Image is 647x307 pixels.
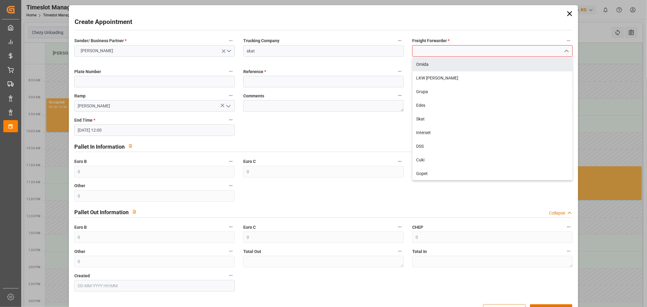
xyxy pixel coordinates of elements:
[74,100,235,112] input: Type to search/select
[74,38,126,44] span: Sender/ Business Partner
[413,140,572,153] div: DSS
[243,158,256,165] span: Euro C
[396,92,404,100] button: Comments
[129,206,140,218] button: View description
[227,247,235,255] button: Other
[227,67,235,75] button: Plate Number
[413,112,572,126] div: Skat
[549,210,565,216] div: Collapse
[396,37,404,45] button: Trucking Company
[413,153,572,167] div: Cuki
[412,38,450,44] span: Freight Forwarder
[74,273,90,279] span: Created
[223,101,232,111] button: open menu
[396,157,404,165] button: Euro C
[413,126,572,140] div: Interset
[227,157,235,165] button: Euro B
[78,48,116,54] span: [PERSON_NAME]
[413,167,572,180] div: Gopet
[125,140,136,152] button: View description
[74,158,87,165] span: Euro B
[74,208,129,216] h2: Pallet Out Information
[565,223,573,231] button: CHEP
[243,224,256,231] span: Euro C
[565,247,573,255] button: Total In
[227,37,235,45] button: Sender/ Business Partner *
[243,38,279,44] span: Trucking Company
[565,37,573,45] button: Freight Forwarder *
[243,248,261,255] span: Total Out
[74,69,101,75] span: Plate Number
[74,280,235,292] input: DD-MM-YYYY HH:MM
[243,69,266,75] span: Reference
[396,67,404,75] button: Reference *
[227,182,235,190] button: Other
[74,224,87,231] span: Euro B
[412,224,423,231] span: CHEP
[413,99,572,112] div: Edes
[74,124,235,136] input: DD-MM-YYYY HH:MM
[74,183,85,189] span: Other
[74,117,95,123] span: End Time
[75,17,132,27] h2: Create Appointment
[396,223,404,231] button: Euro C
[561,46,571,56] button: close menu
[227,116,235,124] button: End Time *
[396,247,404,255] button: Total Out
[413,71,572,85] div: LKW [PERSON_NAME]
[74,248,85,255] span: Other
[243,93,264,99] span: Comments
[227,272,235,279] button: Created
[227,92,235,100] button: Ramp
[74,93,86,99] span: Ramp
[74,45,235,57] button: open menu
[413,85,572,99] div: Grupa
[227,223,235,231] button: Euro B
[412,248,427,255] span: Total In
[413,58,572,71] div: Omida
[74,143,125,151] h2: Pallet In Information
